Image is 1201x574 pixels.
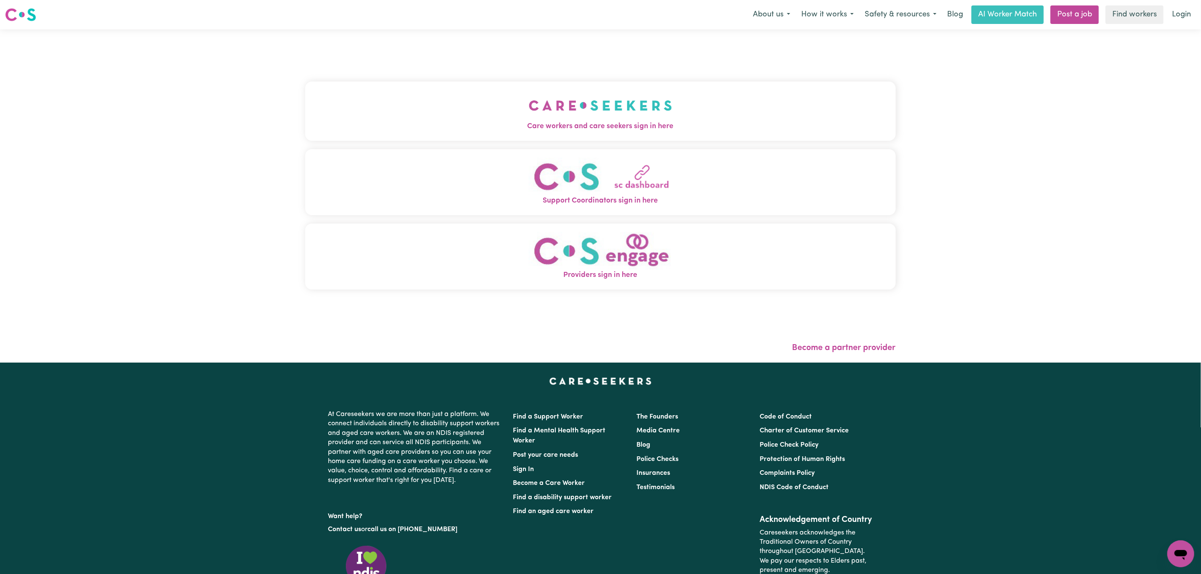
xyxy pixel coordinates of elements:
[513,494,612,501] a: Find a disability support worker
[1167,540,1194,567] iframe: Button to launch messaging window, conversation in progress
[792,344,896,352] a: Become a partner provider
[328,406,503,488] p: At Careseekers we are more than just a platform. We connect individuals directly to disability su...
[760,515,873,525] h2: Acknowledgement of Country
[368,526,458,533] a: call us on [PHONE_NUMBER]
[636,470,670,477] a: Insurances
[5,5,36,24] a: Careseekers logo
[513,466,534,473] a: Sign In
[305,195,896,206] span: Support Coordinators sign in here
[513,480,585,487] a: Become a Care Worker
[636,413,678,420] a: The Founders
[305,270,896,281] span: Providers sign in here
[760,470,815,477] a: Complaints Policy
[760,484,829,491] a: NDIS Code of Conduct
[760,413,812,420] a: Code of Conduct
[942,5,968,24] a: Blog
[305,224,896,290] button: Providers sign in here
[1106,5,1164,24] a: Find workers
[796,6,859,24] button: How it works
[328,526,362,533] a: Contact us
[859,6,942,24] button: Safety & resources
[305,149,896,215] button: Support Coordinators sign in here
[513,413,583,420] a: Find a Support Worker
[636,427,680,434] a: Media Centre
[328,508,503,521] p: Want help?
[305,82,896,140] button: Care workers and care seekers sign in here
[636,484,675,491] a: Testimonials
[971,5,1044,24] a: AI Worker Match
[513,508,594,515] a: Find an aged care worker
[1051,5,1099,24] a: Post a job
[328,521,503,537] p: or
[513,452,578,458] a: Post your care needs
[549,378,652,384] a: Careseekers home page
[5,7,36,22] img: Careseekers logo
[760,442,818,448] a: Police Check Policy
[513,427,606,444] a: Find a Mental Health Support Worker
[760,456,845,463] a: Protection of Human Rights
[1167,5,1196,24] a: Login
[305,121,896,132] span: Care workers and care seekers sign in here
[636,442,650,448] a: Blog
[760,427,849,434] a: Charter of Customer Service
[636,456,678,463] a: Police Checks
[747,6,796,24] button: About us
